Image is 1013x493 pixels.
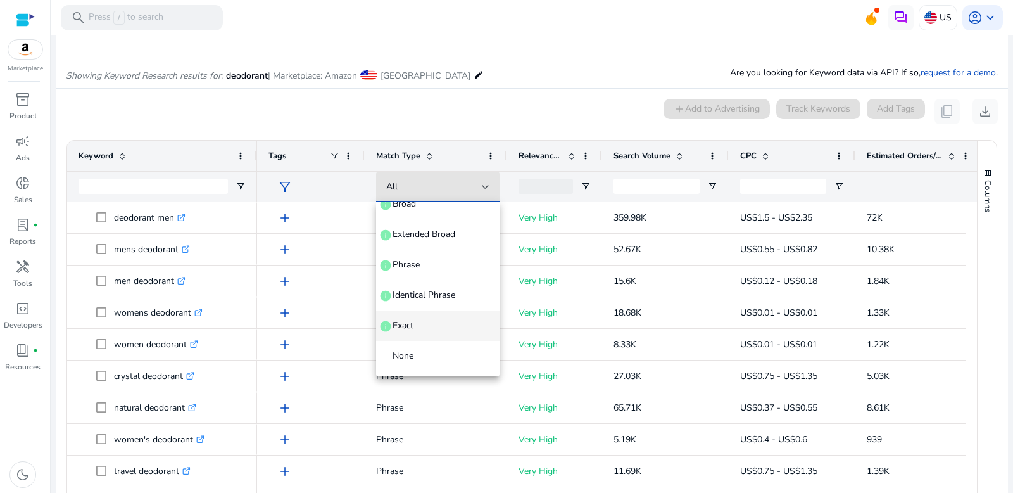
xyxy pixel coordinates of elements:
span: info [379,198,392,211]
span: info [379,320,392,333]
span: Identical Phrase [393,289,455,302]
span: None [393,350,413,362]
span: info [379,229,392,241]
span: Broad [393,198,416,210]
span: info [379,290,392,302]
span: Phrase [393,259,420,271]
span: Exact [393,319,413,332]
span: Extended Broad [393,228,455,241]
span: info [379,259,392,272]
